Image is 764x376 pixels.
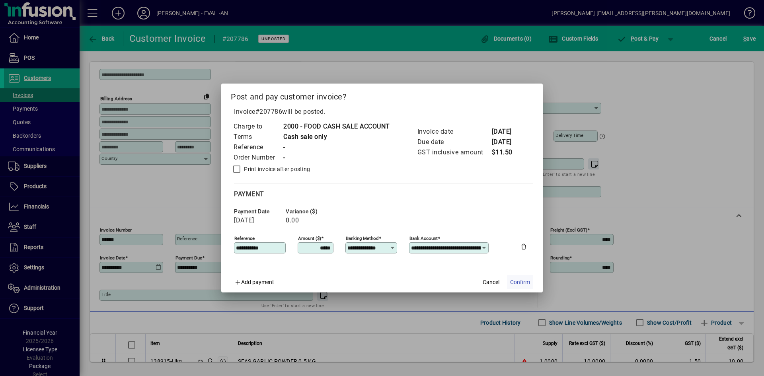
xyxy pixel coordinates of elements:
[298,236,321,241] mat-label: Amount ($)
[491,137,523,147] td: [DATE]
[234,236,255,241] mat-label: Reference
[283,121,390,132] td: 2000 - FOOD CASH SALE ACCOUNT
[417,127,491,137] td: Invoice date
[231,107,533,117] p: Invoice will be posted .
[491,147,523,158] td: $11.50
[283,132,390,142] td: Cash sale only
[478,275,504,289] button: Cancel
[234,217,254,224] span: [DATE]
[234,208,282,214] span: Payment date
[233,152,283,163] td: Order Number
[417,147,491,158] td: GST inclusive amount
[286,217,299,224] span: 0.00
[242,165,310,173] label: Print invoice after posting
[283,152,390,163] td: -
[491,127,523,137] td: [DATE]
[234,190,264,198] span: Payment
[286,208,333,214] span: Variance ($)
[409,236,438,241] mat-label: Bank Account
[255,108,283,115] span: #207786
[241,279,274,285] span: Add payment
[417,137,491,147] td: Due date
[283,142,390,152] td: -
[233,132,283,142] td: Terms
[221,84,543,107] h2: Post and pay customer invoice?
[483,278,499,286] span: Cancel
[346,236,379,241] mat-label: Banking method
[510,278,530,286] span: Confirm
[233,142,283,152] td: Reference
[233,121,283,132] td: Charge to
[231,275,277,289] button: Add payment
[507,275,533,289] button: Confirm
